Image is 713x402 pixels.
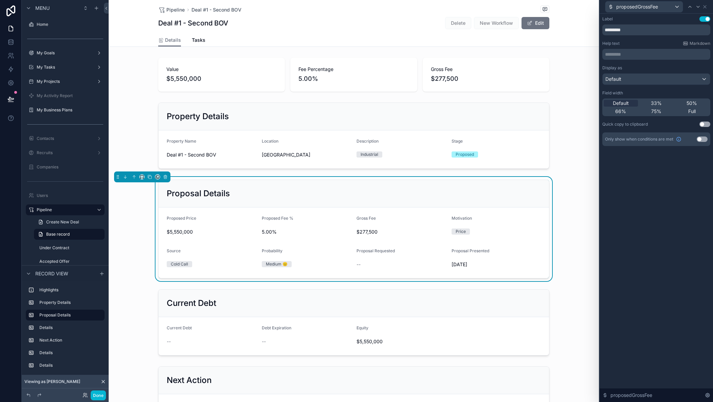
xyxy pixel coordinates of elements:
[39,325,102,330] label: Details
[37,136,94,141] label: Contacts
[26,190,105,201] a: Users
[167,216,196,221] span: Proposed Price
[613,100,629,107] span: Default
[602,16,613,22] div: Label
[602,90,623,96] label: Field width
[39,350,102,355] label: Details
[37,193,103,198] label: Users
[35,270,68,277] span: Record view
[37,150,94,156] label: Recruits
[262,248,282,253] span: Probability
[688,108,696,115] span: Full
[26,133,105,144] a: Contacts
[651,108,661,115] span: 75%
[522,17,549,29] button: Edit
[37,22,103,27] label: Home
[37,65,94,70] label: My Tasks
[602,73,710,85] button: Default
[26,76,105,87] a: My Projects
[34,242,105,253] a: Under Contract
[687,100,697,107] span: 50%
[39,337,102,343] label: Next Action
[165,37,181,43] span: Details
[34,229,105,240] a: Base record
[166,6,185,13] span: Pipeline
[26,105,105,115] a: My Business Plans
[456,229,466,235] div: Price
[651,100,662,107] span: 33%
[26,90,105,101] a: My Activity Report
[24,379,80,384] span: Viewing as [PERSON_NAME]
[191,6,241,13] a: Deal #1 - Second BOV
[602,122,648,127] div: Quick copy to clipboard
[605,136,673,142] span: Only show when conditions are met
[37,79,94,84] label: My Projects
[356,248,395,253] span: Proposal Requested
[356,229,446,235] span: $277,500
[167,248,181,253] span: Source
[167,229,256,235] span: $5,550,000
[171,261,188,267] div: Cold Call
[605,76,621,83] span: Default
[605,1,683,13] button: proposedGrossFee
[46,232,70,237] span: Base record
[22,281,109,378] div: scrollable content
[262,216,293,221] span: Proposed Fee %
[34,256,105,267] a: Accepted Offer
[452,261,541,268] span: [DATE]
[26,204,105,215] a: Pipeline
[167,188,230,199] h2: Proposal Details
[26,48,105,58] a: My Goals
[35,5,50,12] span: Menu
[37,93,103,98] label: My Activity Report
[39,363,102,368] label: Details
[356,261,361,268] span: --
[158,6,185,13] a: Pipeline
[683,41,710,46] a: Markdown
[192,37,205,43] span: Tasks
[262,229,351,235] span: 5.00%
[602,49,710,60] div: scrollable content
[610,392,652,399] span: proposedGrossFee
[356,216,376,221] span: Gross Fee
[690,41,710,46] span: Markdown
[37,164,103,170] label: Companies
[452,216,472,221] span: Motivation
[26,162,105,172] a: Companies
[266,261,288,267] div: Medium 😐
[39,287,102,293] label: Highlights
[37,107,103,113] label: My Business Plans
[192,34,205,48] a: Tasks
[26,19,105,30] a: Home
[39,312,99,318] label: Proposal Details
[158,18,228,28] h1: Deal #1 - Second BOV
[616,3,658,10] span: proposedGrossFee
[452,248,489,253] span: Proposal Presented
[34,217,105,227] a: Create New Deal
[39,245,103,251] label: Under Contract
[91,390,106,400] button: Done
[615,108,626,115] span: 66%
[39,259,103,264] label: Accepted Offer
[39,300,102,305] label: Property Details
[602,65,622,71] label: Display as
[26,62,105,73] a: My Tasks
[26,147,105,158] a: Recruits
[158,34,181,47] a: Details
[37,50,94,56] label: My Goals
[37,207,91,213] label: Pipeline
[46,219,79,225] span: Create New Deal
[602,41,620,46] label: Help text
